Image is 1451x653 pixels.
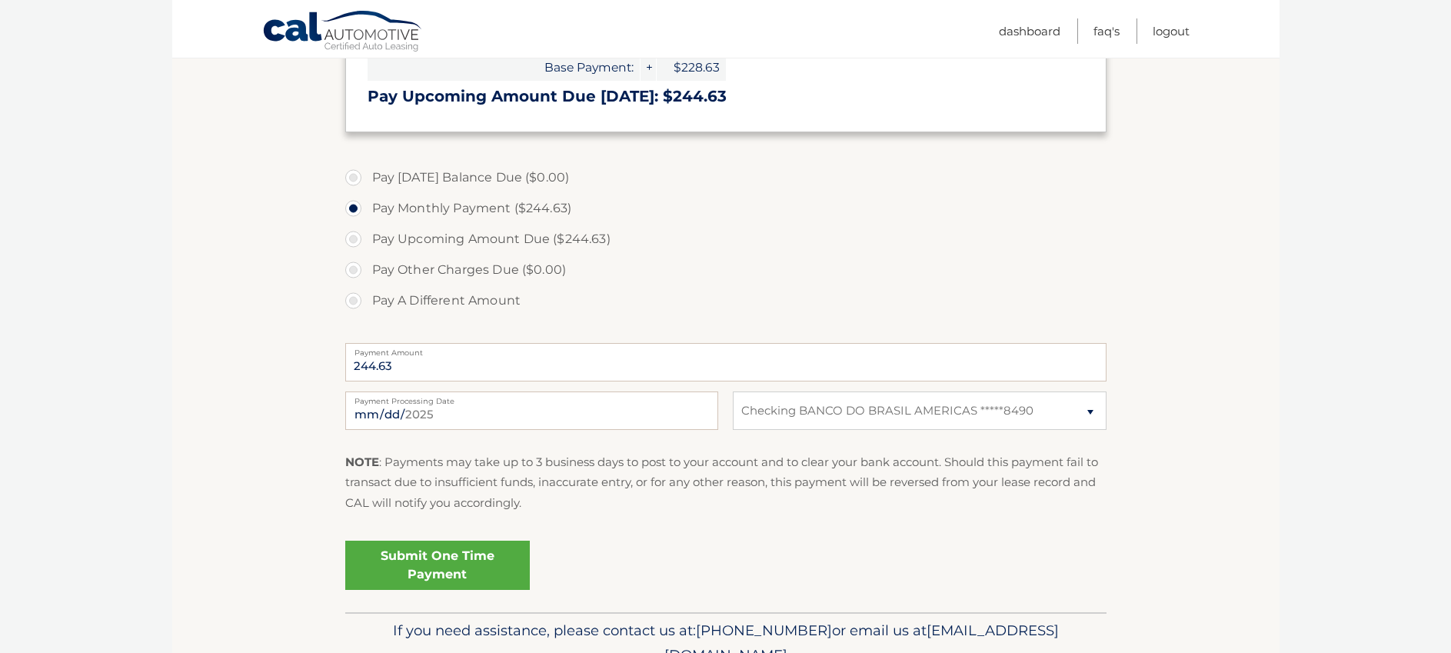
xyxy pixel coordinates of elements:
label: Pay Upcoming Amount Due ($244.63) [345,224,1107,255]
label: Pay [DATE] Balance Due ($0.00) [345,162,1107,193]
a: FAQ's [1093,18,1120,44]
h3: Pay Upcoming Amount Due [DATE]: $244.63 [368,87,1084,106]
span: [PHONE_NUMBER] [696,621,832,639]
label: Payment Amount [345,343,1107,355]
span: $228.63 [657,54,726,81]
a: Logout [1153,18,1190,44]
label: Payment Processing Date [345,391,718,404]
label: Pay Other Charges Due ($0.00) [345,255,1107,285]
input: Payment Date [345,391,718,430]
strong: NOTE [345,455,379,469]
a: Cal Automotive [262,10,424,55]
span: Base Payment: [368,54,640,81]
a: Dashboard [999,18,1060,44]
p: : Payments may take up to 3 business days to post to your account and to clear your bank account.... [345,452,1107,513]
a: Submit One Time Payment [345,541,530,590]
label: Pay Monthly Payment ($244.63) [345,193,1107,224]
input: Payment Amount [345,343,1107,381]
label: Pay A Different Amount [345,285,1107,316]
span: + [641,54,656,81]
